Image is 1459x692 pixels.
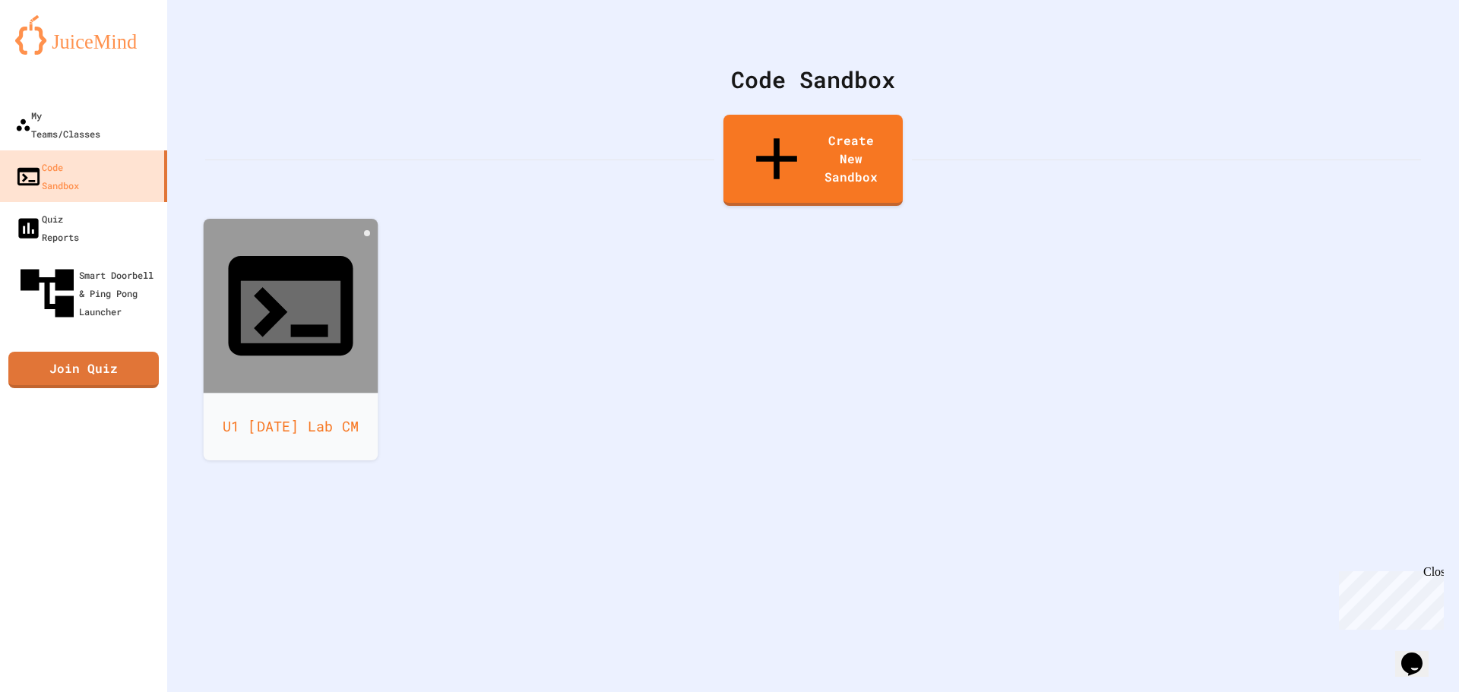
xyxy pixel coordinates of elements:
a: U1 [DATE] Lab CM [204,219,378,460]
div: U1 [DATE] Lab CM [204,393,378,460]
iframe: chat widget [1395,631,1444,677]
div: Smart Doorbell & Ping Pong Launcher [15,261,161,325]
div: Quiz Reports [15,210,79,246]
div: Chat with us now!Close [6,6,105,96]
div: Code Sandbox [15,158,79,194]
img: logo-orange.svg [15,15,152,55]
a: Create New Sandbox [723,115,903,206]
iframe: chat widget [1333,565,1444,630]
a: Join Quiz [8,352,159,388]
div: My Teams/Classes [15,106,100,143]
div: Code Sandbox [205,62,1421,96]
